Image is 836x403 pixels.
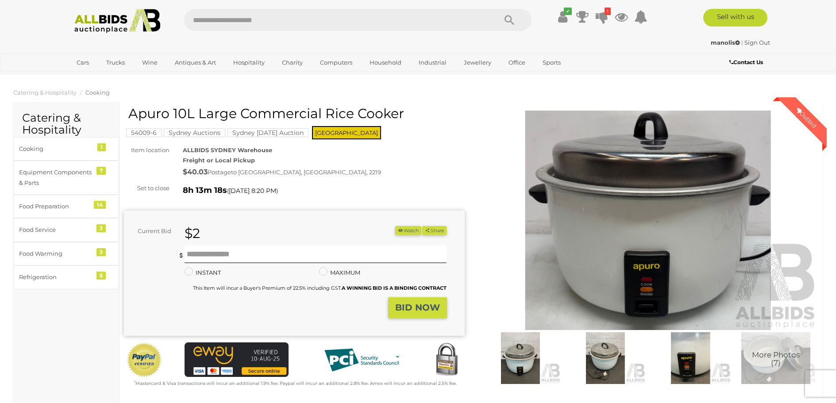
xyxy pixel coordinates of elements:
[13,89,77,96] a: Catering & Hospitality
[71,55,95,70] a: Cars
[595,9,609,25] a: 1
[711,39,741,46] a: manolis
[364,55,407,70] a: Household
[744,39,770,46] a: Sign Out
[227,55,270,70] a: Hospitality
[503,55,531,70] a: Office
[317,342,406,378] img: PCI DSS compliant
[13,137,119,161] a: Cooking 1
[19,249,92,259] div: Food Warming
[413,55,452,70] a: Industrial
[19,272,92,282] div: Refrigeration
[736,332,816,384] img: Apuro 10L Large Commercial Rice Cooker
[13,195,119,218] a: Food Preparation 14
[342,285,447,291] b: A WINNING BID IS A BINDING CONTRACT
[395,302,440,313] strong: BID NOW
[126,342,162,378] img: Official PayPal Seal
[22,112,110,136] h2: Catering & Hospitality
[136,55,163,70] a: Wine
[395,226,421,235] button: Watch
[19,225,92,235] div: Food Service
[422,226,447,235] button: Share
[388,297,447,318] button: BID NOW
[183,146,272,154] strong: ALLBIDS SYDNEY Warehouse
[312,126,381,139] span: [GEOGRAPHIC_DATA]
[319,268,360,278] label: MAXIMUM
[537,55,566,70] a: Sports
[117,145,176,155] div: Item location
[126,129,162,136] a: 54009-6
[96,224,106,232] div: 3
[231,169,381,176] span: to [GEOGRAPHIC_DATA], [GEOGRAPHIC_DATA], 2219
[556,9,570,25] a: ✔
[69,9,166,33] img: Allbids.com.au
[13,161,119,195] a: Equipment Components & Parts 7
[193,285,447,291] small: This Item will incur a Buyer's Premium of 22.5% including GST.
[183,185,227,195] strong: 8h 13m 18s
[565,332,646,384] img: Apuro 10L Large Commercial Rice Cooker
[19,167,92,188] div: Equipment Components & Parts
[183,157,255,164] strong: Freight or Local Pickup
[276,55,308,70] a: Charity
[786,97,827,138] div: Outbid
[650,332,731,384] img: Apuro 10L Large Commercial Rice Cooker
[126,128,162,137] mark: 54009-6
[227,128,308,137] mark: Sydney [DATE] Auction
[169,55,222,70] a: Antiques & Art
[13,242,119,265] a: Food Warming 2
[164,129,225,136] a: Sydney Auctions
[124,226,178,236] div: Current Bid
[183,166,464,179] div: Postage
[314,55,358,70] a: Computers
[564,8,572,15] i: ✔
[19,144,92,154] div: Cooking
[227,129,308,136] a: Sydney [DATE] Auction
[736,332,816,384] a: More Photos(7)
[13,265,119,289] a: Refrigeration 5
[183,168,208,176] strong: $40.03
[741,39,743,46] span: |
[229,187,276,195] span: [DATE] 8:20 PM
[227,187,278,194] span: ( )
[480,332,561,384] img: Apuro 10L Large Commercial Rice Cooker
[703,9,767,27] a: Sell with us
[185,268,221,278] label: INSTANT
[429,342,464,378] img: Secured by Rapid SSL
[134,380,457,386] small: Mastercard & Visa transactions will incur an additional 1.9% fee. Paypal will incur an additional...
[97,143,106,151] div: 1
[478,111,819,330] img: Apuro 10L Large Commercial Rice Cooker
[487,9,532,31] button: Search
[711,39,740,46] strong: manolis
[729,59,763,65] b: Contact Us
[458,55,497,70] a: Jewellery
[185,342,289,377] img: eWAY Payment Gateway
[96,167,106,175] div: 7
[13,218,119,242] a: Food Service 3
[729,58,765,67] a: Contact Us
[117,183,176,193] div: Set to close
[100,55,131,70] a: Trucks
[605,8,611,15] i: 1
[395,226,421,235] li: Watch this item
[96,272,106,280] div: 5
[128,106,462,121] h1: Apuro 10L Large Commercial Rice Cooker
[185,225,200,242] strong: $2
[19,201,92,211] div: Food Preparation
[752,351,800,367] span: More Photos (7)
[85,89,110,96] a: Cooking
[94,201,106,209] div: 14
[96,248,106,256] div: 2
[71,70,145,84] a: [GEOGRAPHIC_DATA]
[164,128,225,137] mark: Sydney Auctions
